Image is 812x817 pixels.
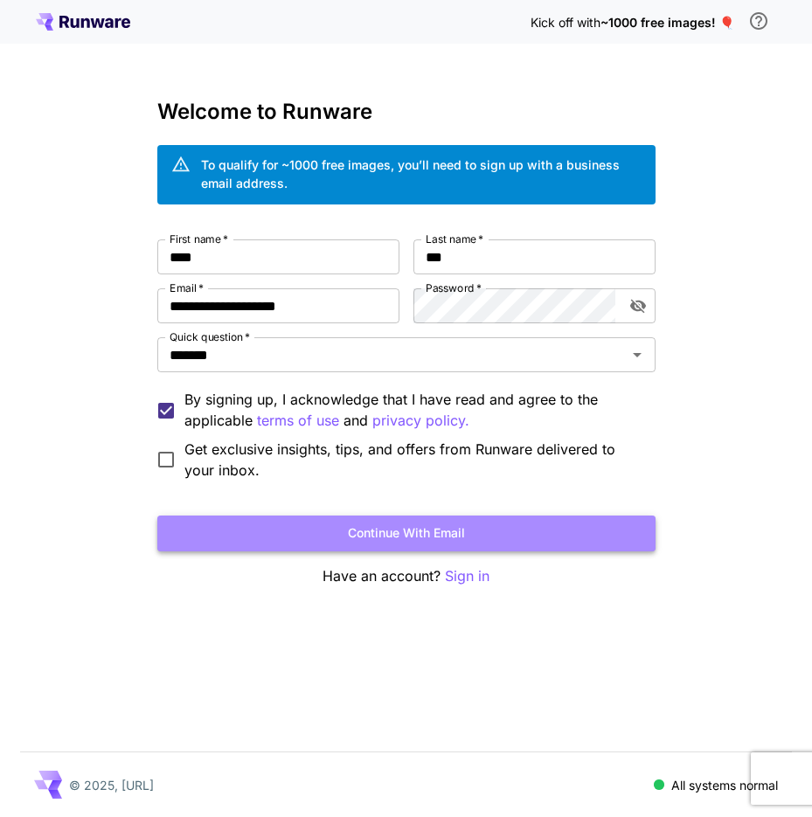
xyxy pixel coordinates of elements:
button: Open [625,343,649,367]
label: Quick question [170,329,250,344]
label: Password [426,280,482,295]
div: To qualify for ~1000 free images, you’ll need to sign up with a business email address. [201,156,642,192]
button: In order to qualify for free credit, you need to sign up with a business email address and click ... [741,3,776,38]
span: Get exclusive insights, tips, and offers from Runware delivered to your inbox. [184,439,642,481]
button: By signing up, I acknowledge that I have read and agree to the applicable terms of use and [372,410,469,432]
button: Sign in [445,565,489,587]
p: privacy policy. [372,410,469,432]
button: Continue with email [157,516,656,551]
label: Email [170,280,204,295]
label: Last name [426,232,483,246]
span: Kick off with [531,15,600,30]
p: By signing up, I acknowledge that I have read and agree to the applicable and [184,389,642,432]
p: © 2025, [URL] [69,776,154,794]
p: Have an account? [157,565,656,587]
h3: Welcome to Runware [157,100,656,124]
label: First name [170,232,228,246]
p: terms of use [257,410,339,432]
p: All systems normal [671,776,778,794]
button: By signing up, I acknowledge that I have read and agree to the applicable and privacy policy. [257,410,339,432]
span: ~1000 free images! 🎈 [600,15,734,30]
button: toggle password visibility [622,290,654,322]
